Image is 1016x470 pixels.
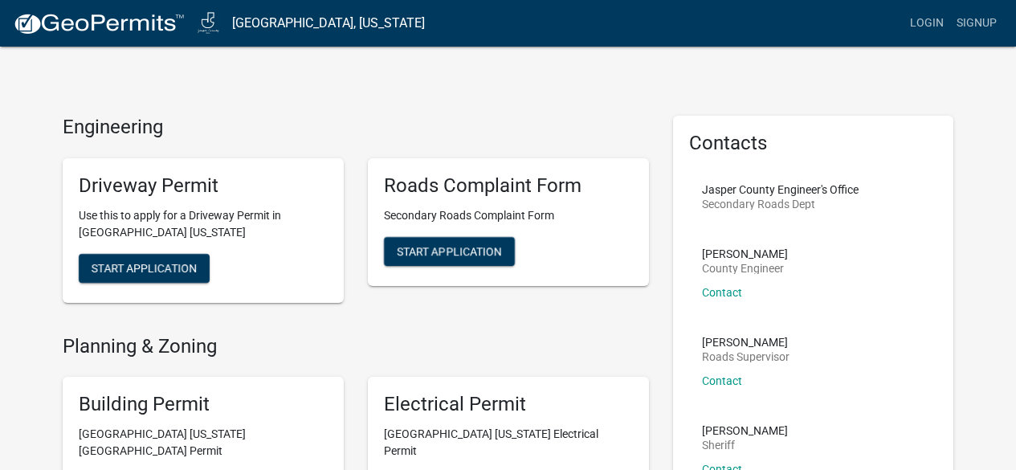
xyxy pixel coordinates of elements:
p: [PERSON_NAME] [702,337,790,348]
h5: Driveway Permit [79,174,328,198]
h5: Contacts [689,132,938,155]
h5: Building Permit [79,393,328,416]
h5: Roads Complaint Form [384,174,633,198]
span: Start Application [397,244,502,257]
h5: Electrical Permit [384,393,633,416]
span: Start Application [92,261,197,274]
img: Jasper County, Iowa [198,12,219,34]
p: Sheriff [702,439,788,451]
p: [GEOGRAPHIC_DATA] [US_STATE] Electrical Permit [384,426,633,460]
a: Contact [702,286,742,299]
p: Jasper County Engineer's Office [702,184,859,195]
a: [GEOGRAPHIC_DATA], [US_STATE] [232,10,425,37]
a: Contact [702,374,742,387]
h4: Engineering [63,116,649,139]
p: Use this to apply for a Driveway Permit in [GEOGRAPHIC_DATA] [US_STATE] [79,207,328,241]
button: Start Application [384,237,515,266]
p: Roads Supervisor [702,351,790,362]
p: [PERSON_NAME] [702,425,788,436]
button: Start Application [79,254,210,283]
a: Signup [950,8,1003,39]
p: [GEOGRAPHIC_DATA] [US_STATE][GEOGRAPHIC_DATA] Permit [79,426,328,460]
p: County Engineer [702,263,788,274]
p: Secondary Roads Dept [702,198,859,210]
h4: Planning & Zoning [63,335,649,358]
p: Secondary Roads Complaint Form [384,207,633,224]
p: [PERSON_NAME] [702,248,788,260]
a: Login [904,8,950,39]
